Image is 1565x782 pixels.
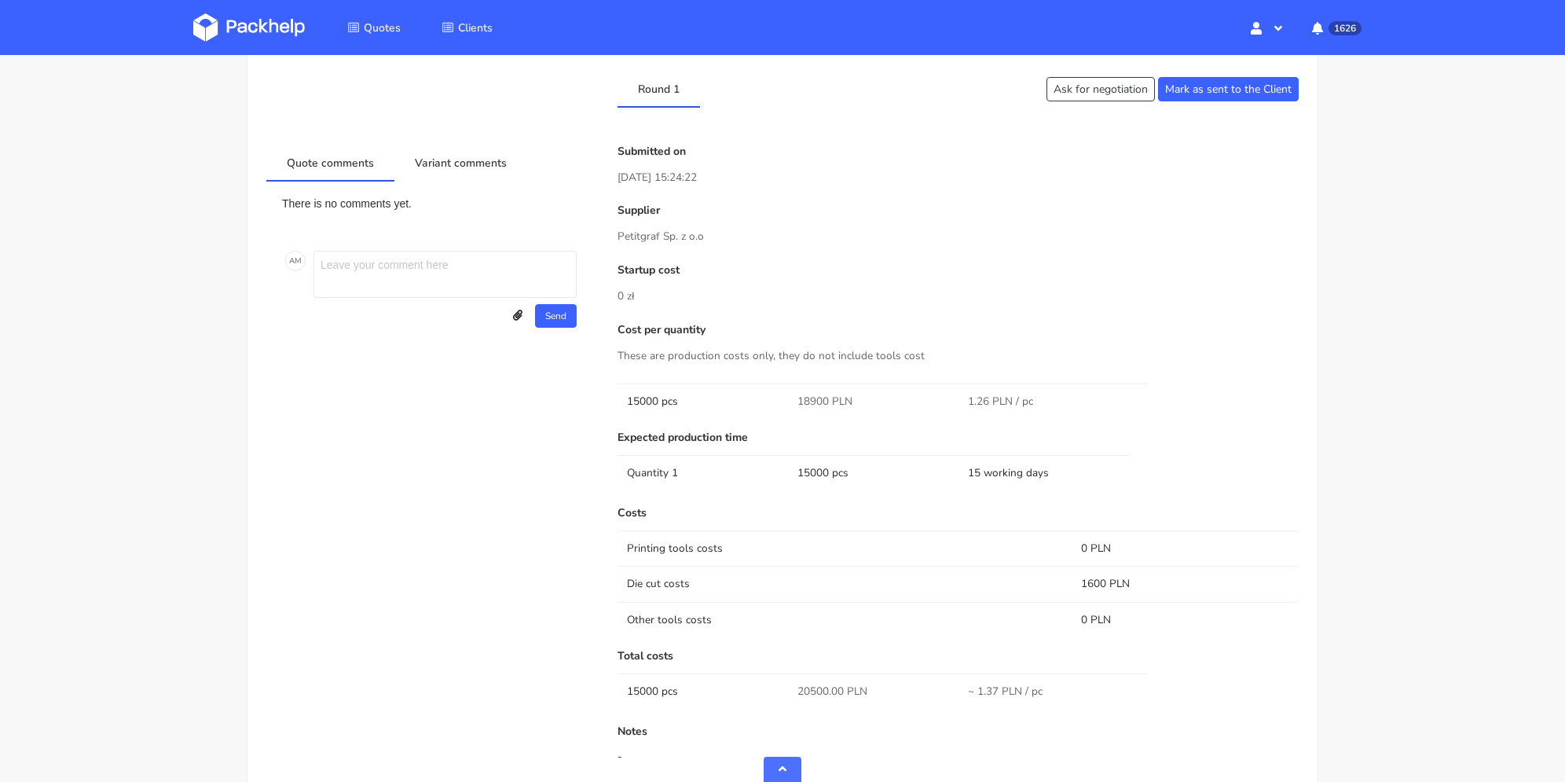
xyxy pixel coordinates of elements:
p: Cost per quantity [618,324,1299,336]
span: Clients [458,20,493,35]
span: 20500.00 PLN [797,684,867,699]
td: 15000 pcs [618,674,788,709]
td: 0 PLN [1072,602,1299,637]
a: Quote comments [266,145,394,180]
p: 0 zł [618,288,1299,305]
p: There is no comments yet. [282,197,580,210]
button: 1626 [1299,13,1372,42]
p: Notes [618,725,1299,738]
td: Quantity 1 [618,455,788,490]
td: 0 PLN [1072,531,1299,566]
p: These are production costs only, they do not include tools cost [618,347,1299,365]
div: - [618,749,1299,765]
a: Round 1 [618,71,700,105]
span: 1626 [1329,21,1362,35]
p: Costs [618,507,1299,519]
a: Quotes [328,13,420,42]
p: Startup cost [618,264,1299,277]
button: Mark as sent to the Client [1158,77,1299,101]
button: Ask for negotiation [1046,77,1155,101]
span: ~ 1.37 PLN / pc [968,684,1043,699]
td: 15000 pcs [618,384,788,419]
span: Quotes [364,20,401,35]
button: Send [535,304,577,328]
td: 1600 PLN [1072,566,1299,601]
p: Expected production time [618,431,1299,444]
a: Clients [423,13,511,42]
td: 15 working days [958,455,1129,490]
span: 18900 PLN [797,394,852,409]
span: 1.26 PLN / pc [968,394,1033,409]
td: 15000 pcs [788,455,958,490]
p: Petitgraf Sp. z o.o [618,228,1299,245]
p: Total costs [618,650,1299,663]
p: [DATE] 15:24:22 [618,169,1299,186]
span: A [289,251,295,271]
td: Printing tools costs [618,531,1072,566]
p: Supplier [618,204,1299,217]
td: Other tools costs [618,602,1072,637]
a: Variant comments [394,145,527,180]
span: M [295,251,302,271]
td: Die cut costs [618,566,1072,601]
p: Submitted on [618,145,1299,158]
img: Dashboard [193,13,305,42]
